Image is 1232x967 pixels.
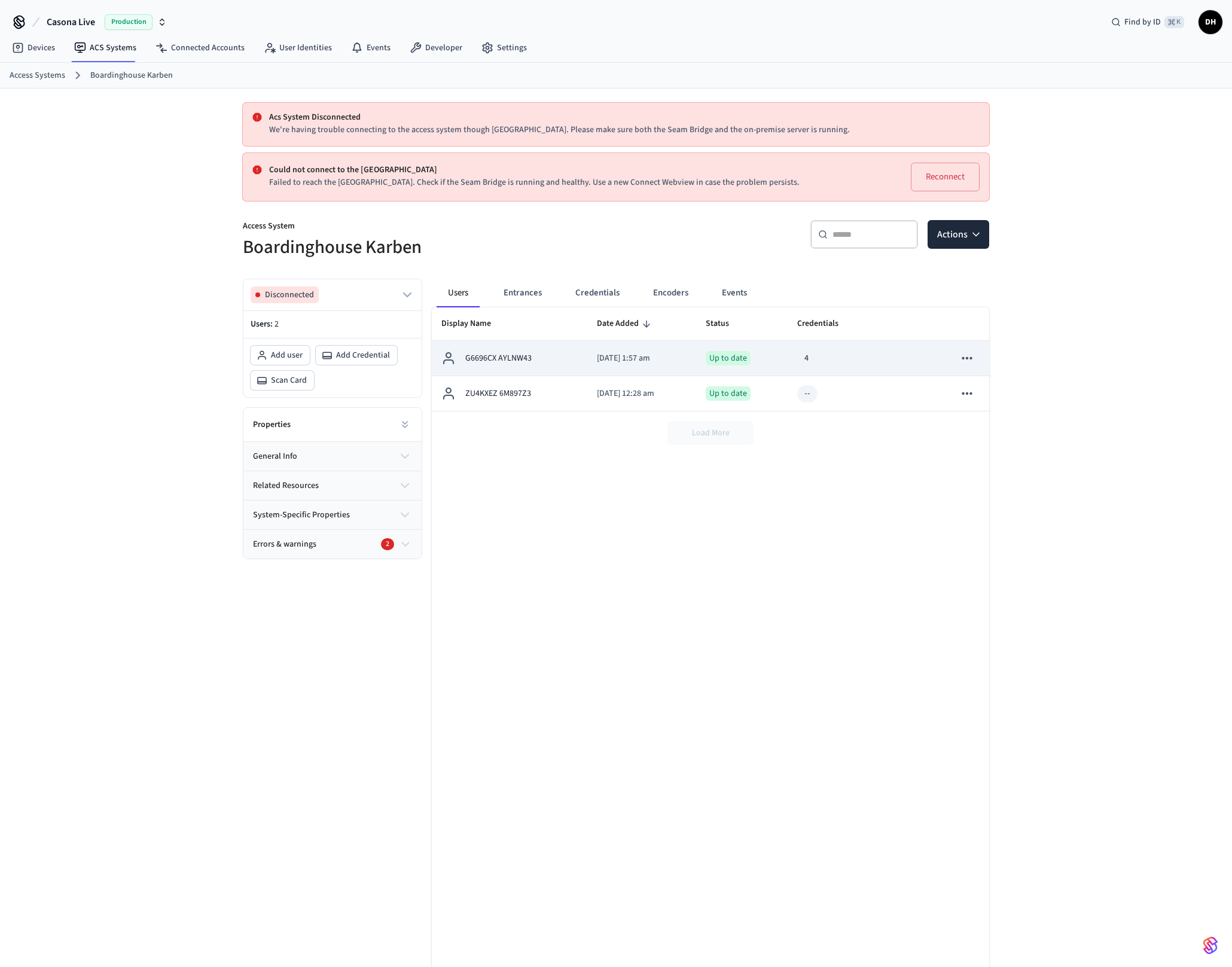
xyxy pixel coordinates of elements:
p: Acs System Disconnected [269,111,980,124]
button: Users [437,279,480,307]
img: SeamLogoGradient.69752ec5.svg [1203,936,1218,955]
button: Encoders [644,279,698,307]
a: Connected Accounts [146,37,254,59]
button: Add user [251,346,310,365]
span: Disconnected [265,289,314,301]
span: general info [253,450,297,463]
p: Access System [243,220,609,235]
button: Disconnected [251,286,414,303]
a: Developer [400,37,472,59]
button: Errors & warnings2 [243,530,422,559]
a: Access Systems [10,69,65,82]
p: G6696CX AYLNW43 [465,352,532,365]
a: ACS Systems [65,37,146,59]
div: 4 [804,352,809,365]
span: DH [1200,11,1221,33]
div: 2 [381,538,394,550]
span: Production [105,14,153,30]
p: Failed to reach the [GEOGRAPHIC_DATA]. Check if the Seam Bridge is running and healthy. Use a new... [269,176,887,189]
span: Credentials [797,315,854,333]
a: Events [341,37,400,59]
div: -- [804,388,810,400]
button: Entrances [494,279,551,307]
button: general info [243,442,422,471]
button: Credentials [566,279,629,307]
h2: Properties [253,419,291,431]
button: DH [1199,10,1222,34]
button: system-specific properties [243,501,422,529]
span: Casona Live [47,15,95,29]
button: Scan Card [251,371,314,390]
p: ZU4KXEZ 6M897Z3 [465,388,531,400]
p: [DATE] 1:57 am [597,352,687,365]
div: Up to date [706,386,751,401]
span: Date Added [597,315,654,333]
span: related resources [253,480,319,492]
p: We're having trouble connecting to the access system though [GEOGRAPHIC_DATA]. Please make sure b... [269,124,980,136]
a: User Identities [254,37,341,59]
span: Add user [271,349,303,361]
span: Scan Card [271,374,307,386]
button: Add Credential [316,346,397,365]
span: Find by ID [1124,16,1161,28]
span: Status [706,315,745,333]
span: Errors & warnings [253,538,316,551]
div: Find by ID⌘ K [1102,11,1194,33]
span: Display Name [441,315,507,333]
span: system-specific properties [253,509,350,521]
span: 2 [275,318,279,330]
span: Add Credential [336,349,390,361]
a: Devices [2,37,65,59]
a: Settings [472,37,536,59]
div: Up to date [706,351,751,365]
a: Boardinghouse Karben [90,69,173,82]
h5: Boardinghouse Karben [243,235,609,260]
button: related resources [243,471,422,500]
button: Events [712,279,757,307]
p: Could not connect to the [GEOGRAPHIC_DATA] [269,164,887,176]
button: Actions [928,220,989,249]
span: ⌘ K [1164,16,1184,28]
p: Users: [251,318,414,331]
button: Reconnect [911,163,980,191]
p: [DATE] 12:28 am [597,388,687,400]
table: sticky table [432,307,989,411]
